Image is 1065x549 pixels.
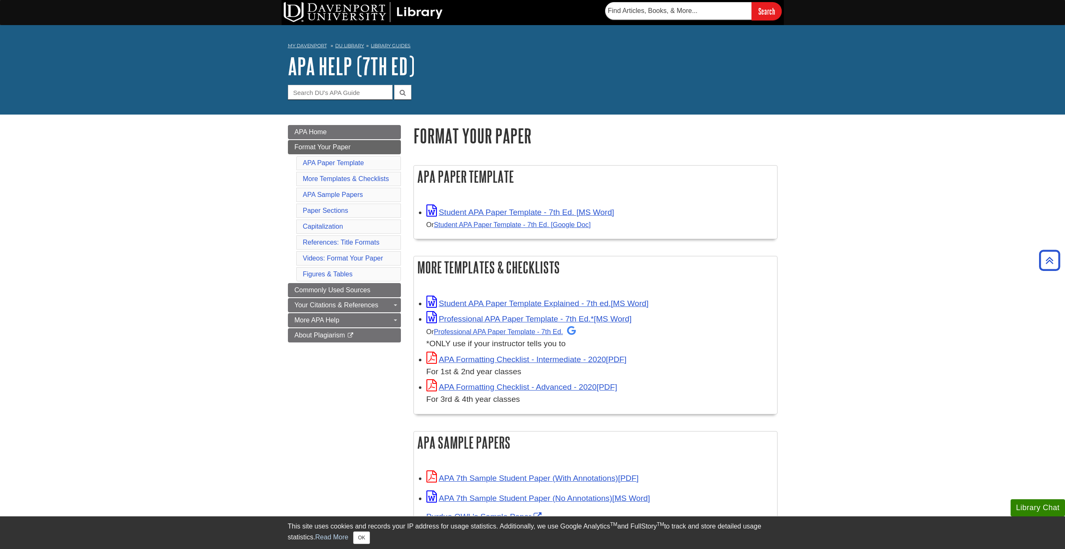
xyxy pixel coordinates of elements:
div: *ONLY use if your instructor tells you to [426,325,773,350]
span: Format Your Paper [295,143,351,151]
span: Commonly Used Sources [295,286,370,294]
div: Guide Page Menu [288,125,401,342]
input: Search DU's APA Guide [288,85,393,100]
a: APA Sample Papers [303,191,363,198]
button: Close [353,531,370,544]
a: Link opens in new window [426,314,632,323]
span: About Plagiarism [295,332,345,339]
i: This link opens in a new window [347,333,354,338]
a: Format Your Paper [288,140,401,154]
input: Search [752,2,782,20]
a: APA Paper Template [303,159,364,166]
a: Student APA Paper Template - 7th Ed. [Google Doc] [434,221,591,228]
a: Link opens in new window [426,208,614,217]
div: For 1st & 2nd year classes [426,366,773,378]
a: Your Citations & References [288,298,401,312]
sup: TM [610,521,617,527]
a: Read More [315,534,348,541]
a: APA Help (7th Ed) [288,53,415,79]
a: Link opens in new window [426,494,650,503]
a: Capitalization [303,223,343,230]
a: Back to Top [1036,255,1063,266]
div: This site uses cookies and records your IP address for usage statistics. Additionally, we use Goo... [288,521,778,544]
div: For 3rd & 4th year classes [426,393,773,406]
a: Videos: Format Your Paper [303,255,383,262]
small: Or [426,328,576,335]
small: Or [426,221,591,228]
a: DU Library [335,43,364,49]
a: Paper Sections [303,207,349,214]
a: My Davenport [288,42,327,49]
button: Library Chat [1011,499,1065,516]
a: References: Title Formats [303,239,380,246]
a: About Plagiarism [288,328,401,342]
span: APA Home [295,128,327,135]
sup: TM [657,521,664,527]
form: Searches DU Library's articles, books, and more [605,2,782,20]
h1: Format Your Paper [413,125,778,146]
a: APA Home [288,125,401,139]
a: More Templates & Checklists [303,175,389,182]
span: More APA Help [295,317,339,324]
h2: APA Sample Papers [414,432,777,454]
a: Link opens in new window [426,383,617,391]
nav: breadcrumb [288,40,778,54]
span: Your Citations & References [295,301,378,309]
a: Link opens in new window [426,474,639,483]
h2: APA Paper Template [414,166,777,188]
a: Link opens in new window [426,355,627,364]
a: Link opens in new window [426,299,649,308]
h2: More Templates & Checklists [414,256,777,278]
input: Find Articles, Books, & More... [605,2,752,20]
a: Link opens in new window [426,512,544,521]
a: Figures & Tables [303,271,353,278]
img: DU Library [284,2,443,22]
a: Professional APA Paper Template - 7th Ed. [434,328,576,335]
a: More APA Help [288,313,401,327]
a: Library Guides [371,43,411,49]
a: Commonly Used Sources [288,283,401,297]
